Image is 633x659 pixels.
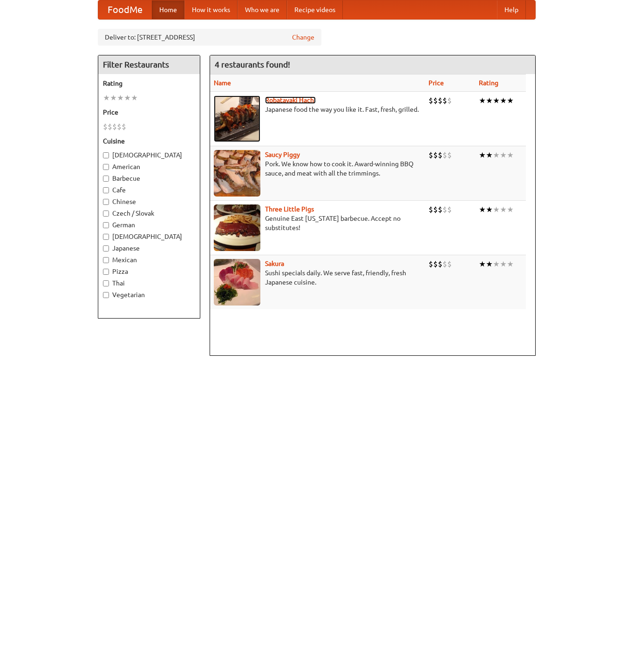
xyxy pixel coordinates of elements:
label: Czech / Slovak [103,209,195,218]
a: Sakura [265,260,284,267]
a: Change [292,33,314,42]
a: Name [214,79,231,87]
li: $ [117,122,122,132]
a: Help [497,0,526,19]
label: [DEMOGRAPHIC_DATA] [103,232,195,241]
input: Chinese [103,199,109,205]
li: $ [442,259,447,269]
p: Genuine East [US_STATE] barbecue. Accept no substitutes! [214,214,422,232]
label: American [103,162,195,171]
label: [DEMOGRAPHIC_DATA] [103,150,195,160]
a: Price [429,79,444,87]
li: ★ [486,150,493,160]
h5: Cuisine [103,136,195,146]
label: Pizza [103,267,195,276]
li: $ [447,259,452,269]
p: Japanese food the way you like it. Fast, fresh, grilled. [214,105,422,114]
a: How it works [184,0,238,19]
li: ★ [117,93,124,103]
li: $ [447,95,452,106]
li: $ [429,95,433,106]
input: Czech / Slovak [103,211,109,217]
input: Japanese [103,245,109,251]
li: ★ [486,259,493,269]
label: Japanese [103,244,195,253]
a: Recipe videos [287,0,343,19]
li: $ [447,150,452,160]
li: ★ [479,259,486,269]
p: Pork. We know how to cook it. Award-winning BBQ sauce, and meat with all the trimmings. [214,159,422,178]
input: Mexican [103,257,109,263]
a: FoodMe [98,0,152,19]
img: robatayaki.jpg [214,95,260,142]
li: $ [108,122,112,132]
p: Sushi specials daily. We serve fast, friendly, fresh Japanese cuisine. [214,268,422,287]
li: ★ [493,204,500,215]
a: Who we are [238,0,287,19]
a: Home [152,0,184,19]
li: $ [438,95,442,106]
li: ★ [507,150,514,160]
li: ★ [124,93,131,103]
li: ★ [507,204,514,215]
a: Saucy Piggy [265,151,300,158]
label: Mexican [103,255,195,265]
img: sakura.jpg [214,259,260,306]
li: $ [442,150,447,160]
input: Cafe [103,187,109,193]
a: Three Little Pigs [265,205,314,213]
li: ★ [479,204,486,215]
img: saucy.jpg [214,150,260,197]
b: Robatayaki Hachi [265,96,316,104]
li: ★ [493,259,500,269]
li: $ [433,150,438,160]
h4: Filter Restaurants [98,55,200,74]
li: $ [112,122,117,132]
li: ★ [507,95,514,106]
h5: Price [103,108,195,117]
li: ★ [479,95,486,106]
label: Chinese [103,197,195,206]
li: ★ [110,93,117,103]
li: ★ [493,150,500,160]
input: [DEMOGRAPHIC_DATA] [103,234,109,240]
img: littlepigs.jpg [214,204,260,251]
ng-pluralize: 4 restaurants found! [215,60,290,69]
li: ★ [479,150,486,160]
input: Barbecue [103,176,109,182]
li: ★ [486,95,493,106]
li: $ [429,150,433,160]
li: ★ [500,150,507,160]
div: Deliver to: [STREET_ADDRESS] [98,29,321,46]
input: German [103,222,109,228]
li: ★ [500,95,507,106]
label: Vegetarian [103,290,195,299]
li: $ [447,204,452,215]
li: ★ [507,259,514,269]
label: Barbecue [103,174,195,183]
li: $ [442,204,447,215]
li: $ [433,204,438,215]
li: $ [442,95,447,106]
input: [DEMOGRAPHIC_DATA] [103,152,109,158]
li: $ [438,150,442,160]
li: $ [433,259,438,269]
li: $ [438,204,442,215]
label: Cafe [103,185,195,195]
input: Vegetarian [103,292,109,298]
li: ★ [103,93,110,103]
label: German [103,220,195,230]
li: $ [429,259,433,269]
a: Rating [479,79,498,87]
li: ★ [131,93,138,103]
input: Pizza [103,269,109,275]
li: ★ [493,95,500,106]
label: Thai [103,279,195,288]
li: $ [122,122,126,132]
input: American [103,164,109,170]
li: ★ [500,259,507,269]
input: Thai [103,280,109,286]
